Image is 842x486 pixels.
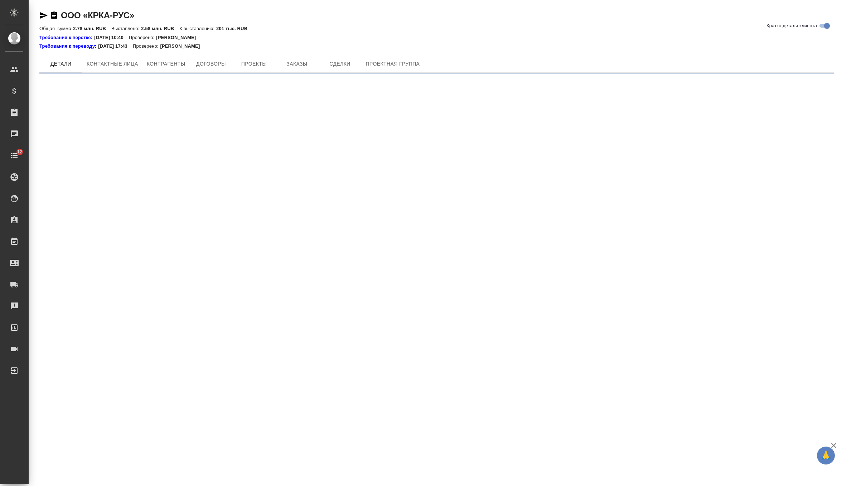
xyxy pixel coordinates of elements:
[61,10,134,20] a: ООО «КРКА-РУС»
[237,59,271,68] span: Проекты
[141,26,179,31] p: 2.58 млн. RUB
[133,43,160,50] p: Проверено:
[39,43,98,50] div: Нажми, чтобы открыть папку с инструкцией
[194,59,228,68] span: Договоры
[13,148,26,156] span: 12
[160,43,205,50] p: [PERSON_NAME]
[39,11,48,20] button: Скопировать ссылку для ЯМессенджера
[147,59,185,68] span: Контрагенты
[817,447,835,464] button: 🙏
[129,34,156,41] p: Проверено:
[156,34,201,41] p: [PERSON_NAME]
[766,22,817,29] span: Кратко детали клиента
[323,59,357,68] span: Сделки
[73,26,111,31] p: 2.78 млн. RUB
[820,448,832,463] span: 🙏
[98,43,133,50] p: [DATE] 17:43
[87,59,138,68] span: Контактные лица
[44,59,78,68] span: Детали
[39,34,94,41] a: Требования к верстке:
[39,26,73,31] p: Общая сумма
[50,11,58,20] button: Скопировать ссылку
[366,59,420,68] span: Проектная группа
[39,34,94,41] div: Нажми, чтобы открыть папку с инструкцией
[179,26,216,31] p: К выставлению:
[111,26,141,31] p: Выставлено:
[39,43,98,50] a: Требования к переводу:
[2,147,27,165] a: 12
[216,26,253,31] p: 201 тыс. RUB
[94,34,129,41] p: [DATE] 10:40
[280,59,314,68] span: Заказы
